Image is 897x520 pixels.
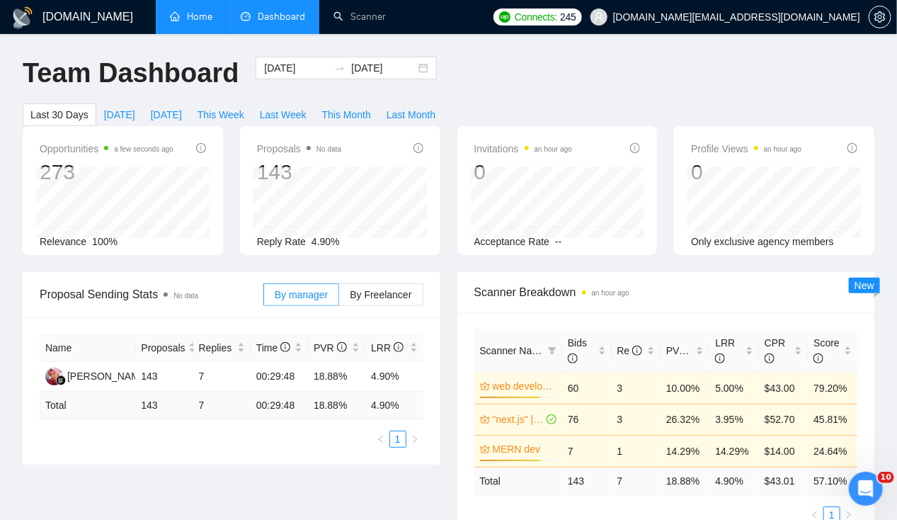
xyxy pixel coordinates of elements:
[493,412,544,427] a: "next.js" | "next js
[275,289,328,300] span: By manager
[372,431,389,448] li: Previous Page
[535,145,572,153] time: an hour ago
[808,404,857,435] td: 45.81%
[40,236,86,247] span: Relevance
[869,11,891,23] a: setting
[869,6,891,28] button: setting
[372,431,389,448] button: left
[96,103,143,126] button: [DATE]
[40,140,173,157] span: Opportunities
[350,289,411,300] span: By Freelancer
[715,337,735,364] span: LRR
[480,345,546,356] span: Scanner Name
[562,435,611,467] td: 7
[847,143,857,153] span: info-circle
[23,57,239,90] h1: Team Dashboard
[387,107,435,123] span: Last Month
[334,62,345,74] span: swap-right
[759,435,808,467] td: $14.00
[135,392,193,419] td: 143
[151,107,182,123] span: [DATE]
[40,392,135,419] td: Total
[855,280,874,291] span: New
[661,404,709,435] td: 26.32%
[196,143,206,153] span: info-circle
[849,472,883,506] iframe: Intercom live chat
[40,159,173,186] div: 273
[257,159,341,186] div: 143
[499,11,510,23] img: upwork-logo.png
[256,342,290,354] span: Time
[280,342,290,352] span: info-circle
[493,378,554,394] a: web developmnet
[555,236,561,247] span: --
[351,60,416,76] input: End date
[562,467,611,494] td: 143
[612,467,661,494] td: 7
[808,372,857,404] td: 79.20%
[515,9,557,25] span: Connects:
[413,143,423,153] span: info-circle
[808,467,857,494] td: 57.10 %
[173,292,198,300] span: No data
[691,140,801,157] span: Profile Views
[141,340,185,356] span: Proposals
[594,12,604,22] span: user
[365,392,423,419] td: 4.90 %
[260,107,307,123] span: Last Week
[845,511,853,519] span: right
[869,11,891,23] span: setting
[480,381,490,391] span: crown
[480,414,490,424] span: crown
[474,467,563,494] td: Total
[562,372,611,404] td: 60
[316,145,341,153] span: No data
[612,372,661,404] td: 3
[333,11,386,23] a: searchScanner
[813,337,840,364] span: Score
[612,404,661,435] td: 3
[474,236,550,247] span: Acceptance Rate
[813,354,823,363] span: info-circle
[709,372,758,404] td: 5.00%
[765,354,775,363] span: info-circle
[193,392,251,419] td: 7
[56,375,66,385] img: gigradar-bm.png
[377,435,385,443] span: left
[474,140,572,157] span: Invitations
[190,103,252,126] button: This Week
[390,431,406,447] a: 1
[371,342,404,354] span: LRR
[322,107,371,123] span: This Month
[314,103,379,126] button: This Month
[548,346,556,355] span: filter
[474,159,572,186] div: 0
[193,334,251,362] th: Replies
[104,107,135,123] span: [DATE]
[198,107,244,123] span: This Week
[135,334,193,362] th: Proposals
[661,372,709,404] td: 10.00%
[406,431,423,448] li: Next Page
[568,354,578,363] span: info-circle
[394,342,404,352] span: info-circle
[592,289,629,297] time: an hour ago
[666,345,699,356] span: PVR
[252,103,314,126] button: Last Week
[709,467,758,494] td: 4.90 %
[709,435,758,467] td: 14.29%
[389,431,406,448] li: 1
[480,444,490,454] span: crown
[545,340,559,361] span: filter
[334,62,345,74] span: to
[312,236,340,247] span: 4.90%
[661,467,709,494] td: 18.88 %
[411,435,419,443] span: right
[474,283,858,301] span: Scanner Breakdown
[258,11,305,23] span: Dashboard
[251,362,308,392] td: 00:29:48
[92,236,118,247] span: 100%
[11,6,34,29] img: logo
[715,354,725,363] span: info-circle
[406,431,423,448] button: right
